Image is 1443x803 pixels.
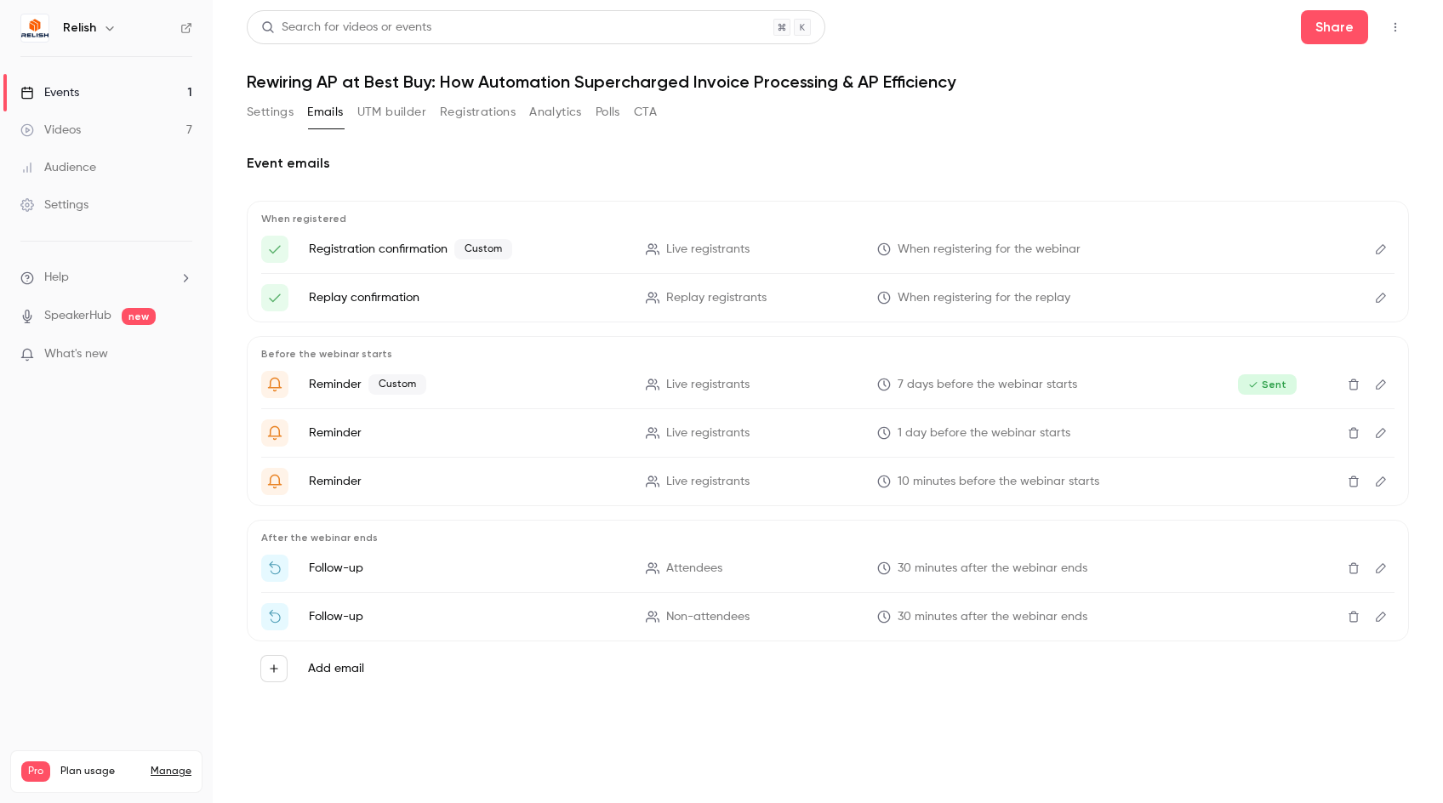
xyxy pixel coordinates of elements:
[261,371,1395,398] li: This Time Next Week!
[634,99,657,126] button: CTA
[261,284,1395,311] li: Here's your access link to {{ event_name }}!
[898,424,1070,442] span: 1 day before the webinar starts
[261,468,1395,495] li: {{ registrant_first_name }}, We're About To Go Live!
[666,608,750,626] span: Non-attendees
[666,376,750,394] span: Live registrants
[898,376,1077,394] span: 7 days before the webinar starts
[261,19,431,37] div: Search for videos or events
[596,99,620,126] button: Polls
[309,424,625,441] p: Reminder
[261,603,1395,630] li: Watch the replay of {{ event_name }}
[1367,555,1395,582] button: Edit
[172,347,192,362] iframe: Noticeable Trigger
[261,419,1395,447] li: It Happens Tomorrow!
[440,99,516,126] button: Registrations
[261,531,1395,544] p: After the webinar ends
[20,122,81,139] div: Videos
[20,84,79,101] div: Events
[666,241,750,259] span: Live registrants
[898,241,1081,259] span: When registering for the webinar
[309,608,625,625] p: Follow-up
[44,345,108,363] span: What's new
[1340,371,1367,398] button: Delete
[308,660,364,677] label: Add email
[309,374,625,395] p: Reminder
[21,14,48,42] img: Relish
[898,608,1087,626] span: 30 minutes after the webinar ends
[1238,374,1297,395] span: Sent
[122,308,156,325] span: new
[1340,555,1367,582] button: Delete
[307,99,343,126] button: Emails
[1367,419,1395,447] button: Edit
[1367,284,1395,311] button: Edit
[60,765,140,778] span: Plan usage
[20,269,192,287] li: help-dropdown-opener
[666,289,767,307] span: Replay registrants
[247,99,294,126] button: Settings
[261,212,1395,225] p: When registered
[666,473,750,491] span: Live registrants
[261,555,1395,582] li: Thanks for attending {{ event_name }}
[1301,10,1368,44] button: Share
[309,560,625,577] p: Follow-up
[1340,468,1367,495] button: Delete
[44,269,69,287] span: Help
[21,761,50,782] span: Pro
[309,239,625,259] p: Registration confirmation
[309,473,625,490] p: Reminder
[63,20,96,37] h6: Relish
[20,159,96,176] div: Audience
[666,560,722,578] span: Attendees
[898,560,1087,578] span: 30 minutes after the webinar ends
[898,473,1099,491] span: 10 minutes before the webinar starts
[261,236,1395,263] li: Success, {{ registrant_first_name }}!
[1367,371,1395,398] button: Edit
[151,765,191,778] a: Manage
[368,374,426,395] span: Custom
[898,289,1070,307] span: When registering for the replay
[666,424,750,442] span: Live registrants
[20,196,88,214] div: Settings
[309,289,625,306] p: Replay confirmation
[454,239,512,259] span: Custom
[1367,603,1395,630] button: Edit
[247,153,1409,174] h2: Event emails
[1367,468,1395,495] button: Edit
[44,307,111,325] a: SpeakerHub
[357,99,426,126] button: UTM builder
[1367,236,1395,263] button: Edit
[529,99,582,126] button: Analytics
[261,347,1395,361] p: Before the webinar starts
[1340,603,1367,630] button: Delete
[1340,419,1367,447] button: Delete
[247,71,1409,92] h1: Rewiring AP at Best Buy: How Automation Supercharged Invoice Processing & AP Efficiency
